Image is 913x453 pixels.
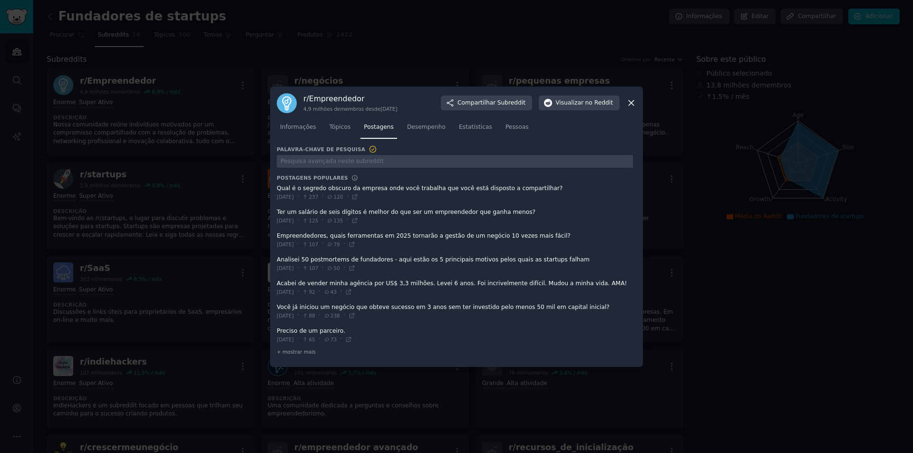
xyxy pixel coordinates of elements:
font: 65 [309,337,315,342]
font: 88 [309,313,315,318]
a: Tópicos [326,120,354,139]
font: [DATE] [277,313,294,318]
font: 50 [333,265,340,271]
button: Visualizarno Reddit [539,96,620,111]
font: · [297,217,299,223]
font: [DATE] [277,194,294,200]
font: Informações [280,124,316,130]
input: Pesquisa avançada neste subreddit [277,155,633,168]
font: Compartilhar [457,99,495,106]
font: 107 [309,265,318,271]
font: Tópicos [330,124,351,130]
font: · [319,312,321,318]
font: Empreendedor [309,94,365,103]
font: · [321,241,323,247]
font: [DATE] [277,265,294,271]
font: 4,9 milhões de [303,106,340,112]
font: Postagens [364,124,394,130]
button: CompartilharSubreddit [441,96,532,111]
font: 237 [309,194,318,200]
img: Empreendedor [277,93,297,113]
font: Visualizar [555,99,583,106]
font: Desempenho [407,124,446,130]
font: 92 [309,289,315,295]
font: · [297,336,299,342]
font: · [297,193,299,200]
font: [DATE] [277,241,294,247]
a: Informações [277,120,320,139]
font: [DATE] [277,218,294,223]
font: r/ [303,94,309,103]
font: 135 [333,218,343,223]
font: · [321,264,323,271]
font: 73 [330,337,337,342]
font: · [297,288,299,295]
font: · [297,241,299,247]
font: membros desde [340,106,381,112]
font: · [319,336,321,342]
font: 120 [333,194,343,200]
a: Postagens [360,120,397,139]
font: 107 [309,241,318,247]
font: · [319,288,321,295]
font: · [343,312,345,318]
font: · [340,288,342,295]
font: Postagens populares [277,175,348,181]
font: · [346,193,348,200]
font: · [340,336,342,342]
font: · [346,217,348,223]
a: Estatísticas [456,120,495,139]
a: Desempenho [404,120,449,139]
font: · [297,264,299,271]
a: Pessoas [502,120,532,139]
font: [DATE] [277,289,294,295]
font: 43 [330,289,337,295]
font: · [321,193,323,200]
font: · [321,217,323,223]
font: Palavra-chave de pesquisa [277,146,365,152]
font: · [297,312,299,318]
font: [DATE] [277,337,294,342]
font: 125 [309,218,318,223]
font: · [343,264,345,271]
font: 238 [330,313,340,318]
font: Pessoas [505,124,529,130]
font: · [343,241,345,247]
font: Subreddit [497,99,525,106]
font: Estatísticas [459,124,492,130]
font: [DATE] [380,106,398,112]
font: + mostrar mais [277,349,316,355]
font: 79 [333,241,340,247]
font: no Reddit [585,99,613,106]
